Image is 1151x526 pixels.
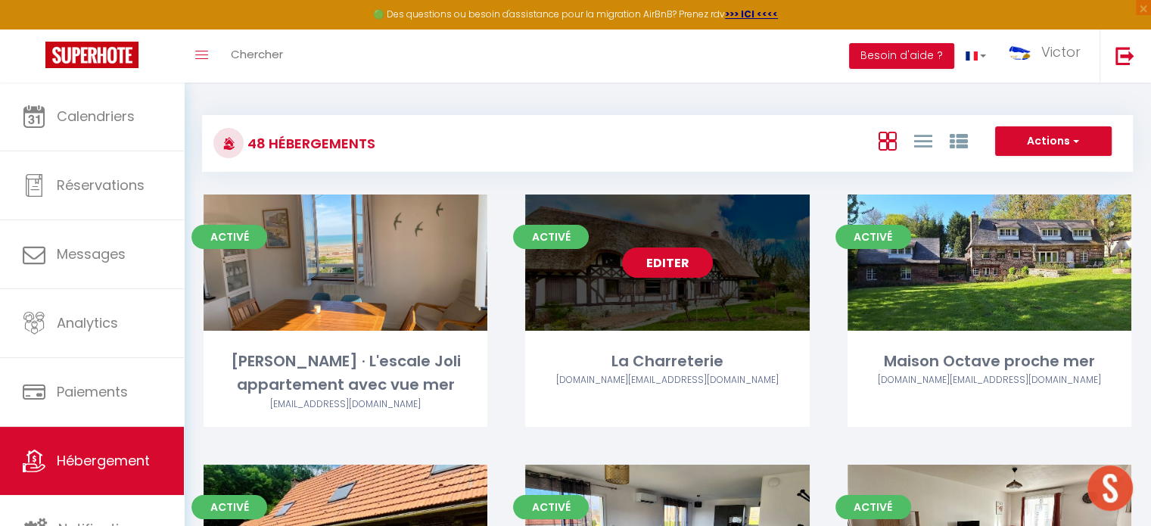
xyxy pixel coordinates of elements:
span: Messages [57,244,126,263]
div: Airbnb [848,373,1131,387]
div: [PERSON_NAME] · L'escale Joli appartement avec vue mer [204,350,487,397]
span: Activé [513,495,589,519]
span: Activé [191,495,267,519]
a: ... Victor [997,30,1100,82]
span: Analytics [57,313,118,332]
a: Vue par Groupe [949,128,967,153]
img: logout [1115,46,1134,65]
span: Activé [835,225,911,249]
div: Maison Octave proche mer [848,350,1131,373]
img: Super Booking [45,42,138,68]
button: Besoin d'aide ? [849,43,954,69]
div: La Charreterie [525,350,809,373]
div: Ouvrir le chat [1087,465,1133,511]
span: Activé [191,225,267,249]
div: Airbnb [525,373,809,387]
a: >>> ICI <<<< [725,8,778,20]
span: Réservations [57,176,145,195]
span: Paiements [57,382,128,401]
a: Vue en Box [878,128,896,153]
a: Vue en Liste [913,128,932,153]
a: Editer [622,247,713,278]
img: ... [1009,45,1031,60]
span: Activé [513,225,589,249]
span: Chercher [231,46,283,62]
button: Actions [995,126,1112,157]
span: Activé [835,495,911,519]
span: Hébergement [57,451,150,470]
a: Chercher [219,30,294,82]
h3: 48 Hébergements [244,126,375,160]
span: Calendriers [57,107,135,126]
span: Victor [1041,42,1081,61]
div: Airbnb [204,397,487,412]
